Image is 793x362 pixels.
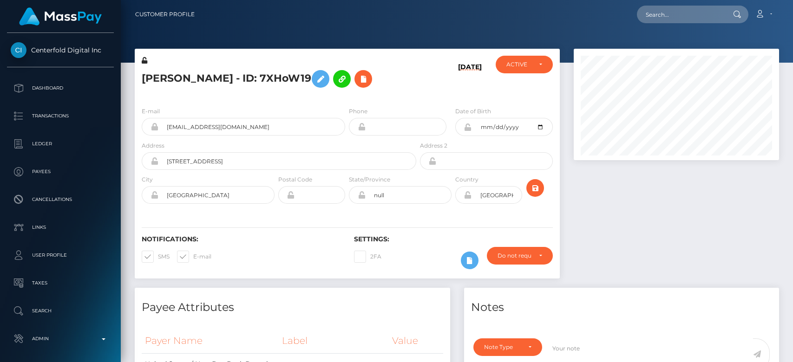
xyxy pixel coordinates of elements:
a: Ledger [7,132,114,155]
th: Label [279,328,389,354]
a: Customer Profile [135,5,195,24]
label: State/Province [349,175,390,184]
label: E-mail [177,251,211,263]
label: Phone [349,107,367,116]
button: Do not require [487,247,552,265]
p: Admin [11,332,110,346]
h6: Notifications: [142,235,340,243]
a: Transactions [7,104,114,128]
th: Payer Name [142,328,279,354]
div: Do not require [498,252,531,259]
div: Note Type [484,343,521,351]
div: ACTIVE [506,61,531,68]
a: Cancellations [7,188,114,211]
h5: [PERSON_NAME] - ID: 7XHoW19 [142,65,411,92]
label: 2FA [354,251,381,263]
a: User Profile [7,244,114,267]
a: Links [7,216,114,239]
p: Transactions [11,109,110,123]
h4: Notes [471,299,773,316]
p: User Profile [11,248,110,262]
p: Taxes [11,276,110,290]
button: ACTIVE [496,56,552,73]
label: E-mail [142,107,160,116]
p: Ledger [11,137,110,151]
h4: Payee Attributes [142,299,443,316]
p: Links [11,220,110,234]
h6: Settings: [354,235,552,243]
a: Admin [7,327,114,350]
a: Search [7,299,114,323]
img: MassPay Logo [19,7,102,26]
h6: [DATE] [458,63,482,96]
a: Dashboard [7,77,114,100]
label: Address 2 [420,142,447,150]
button: Note Type [473,338,542,356]
a: Payees [7,160,114,183]
input: Search... [637,6,724,23]
span: Centerfold Digital Inc [7,46,114,54]
p: Dashboard [11,81,110,95]
p: Search [11,304,110,318]
label: City [142,175,153,184]
label: Postal Code [278,175,312,184]
img: Centerfold Digital Inc [11,42,26,58]
label: Date of Birth [455,107,491,116]
p: Cancellations [11,193,110,207]
a: Taxes [7,271,114,295]
th: Value [389,328,443,354]
label: Country [455,175,478,184]
p: Payees [11,165,110,179]
label: SMS [142,251,170,263]
label: Address [142,142,164,150]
